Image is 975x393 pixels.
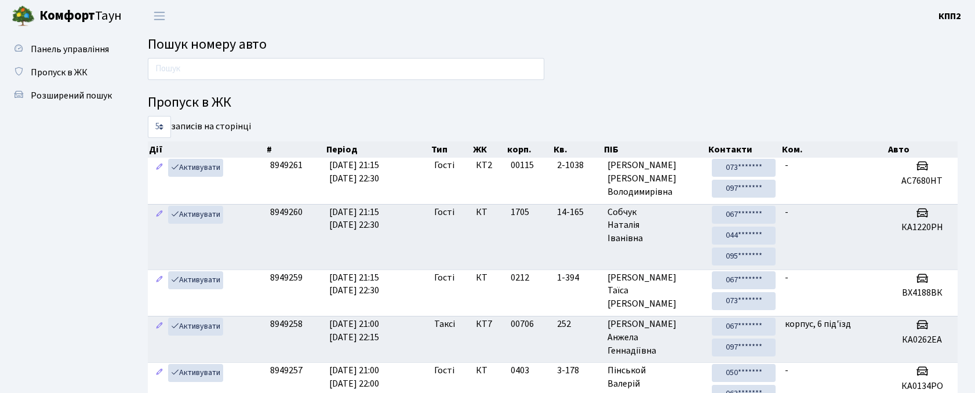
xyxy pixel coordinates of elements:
a: Активувати [168,364,223,382]
th: Ком. [781,141,887,158]
select: записів на сторінці [148,116,171,138]
h5: АС7680НТ [892,176,953,187]
span: - [785,159,788,172]
span: 1-394 [557,271,598,285]
span: - [785,206,788,219]
th: Авто [887,141,958,158]
span: [DATE] 21:15 [DATE] 22:30 [329,159,379,185]
span: - [785,364,788,377]
h5: ВХ4188ВК [892,288,953,299]
span: Гості [434,159,454,172]
b: Комфорт [39,6,95,25]
b: КПП2 [938,10,961,23]
span: [PERSON_NAME] [PERSON_NAME] Володимирівна [607,159,703,199]
span: - [785,271,788,284]
span: КТ [476,271,501,285]
span: 0403 [511,364,529,377]
span: 8949259 [270,271,303,284]
span: КТ2 [476,159,501,172]
img: logo.png [12,5,35,28]
a: Активувати [168,159,223,177]
span: Гості [434,271,454,285]
th: Кв. [552,141,603,158]
th: ПІБ [603,141,707,158]
h5: КА1220РН [892,222,953,233]
span: Таксі [434,318,455,331]
span: [DATE] 21:15 [DATE] 22:30 [329,271,379,297]
span: КТ [476,206,501,219]
span: 0212 [511,271,529,284]
th: Дії [148,141,265,158]
span: Таун [39,6,122,26]
a: КПП2 [938,9,961,23]
h5: КА0262ЕА [892,334,953,345]
span: КТ [476,364,501,377]
span: Гості [434,206,454,219]
span: [PERSON_NAME] Таїса [PERSON_NAME] [607,271,703,311]
span: 8949257 [270,364,303,377]
th: ЖК [472,141,507,158]
span: [DATE] 21:00 [DATE] 22:00 [329,364,379,390]
span: 8949260 [270,206,303,219]
h5: КА0134РО [892,381,953,392]
span: [DATE] 21:00 [DATE] 22:15 [329,318,379,344]
label: записів на сторінці [148,116,251,138]
a: Активувати [168,318,223,336]
a: Панель управління [6,38,122,61]
span: Гості [434,364,454,377]
a: Редагувати [152,271,166,289]
a: Редагувати [152,206,166,224]
span: Собчук Наталія Іванівна [607,206,703,246]
a: Активувати [168,206,223,224]
input: Пошук [148,58,544,80]
a: Редагувати [152,159,166,177]
a: Редагувати [152,318,166,336]
h4: Пропуск в ЖК [148,94,958,111]
span: 252 [557,318,598,331]
th: Контакти [707,141,781,158]
span: 00706 [511,318,534,330]
span: 14-165 [557,206,598,219]
span: Пошук номеру авто [148,34,267,54]
span: 1705 [511,206,529,219]
span: Пропуск в ЖК [31,66,88,79]
span: КТ7 [476,318,501,331]
th: # [265,141,325,158]
span: 00115 [511,159,534,172]
span: корпус, 6 під'їзд [785,318,851,330]
th: Тип [430,141,472,158]
span: 2-1038 [557,159,598,172]
th: Період [325,141,430,158]
a: Активувати [168,271,223,289]
span: [PERSON_NAME] Анжела Геннадіївна [607,318,703,358]
span: 3-178 [557,364,598,377]
a: Редагувати [152,364,166,382]
span: Розширений пошук [31,89,112,102]
button: Переключити навігацію [145,6,174,26]
span: 8949261 [270,159,303,172]
span: [DATE] 21:15 [DATE] 22:30 [329,206,379,232]
span: Панель управління [31,43,109,56]
span: 8949258 [270,318,303,330]
a: Пропуск в ЖК [6,61,122,84]
a: Розширений пошук [6,84,122,107]
th: корп. [506,141,552,158]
